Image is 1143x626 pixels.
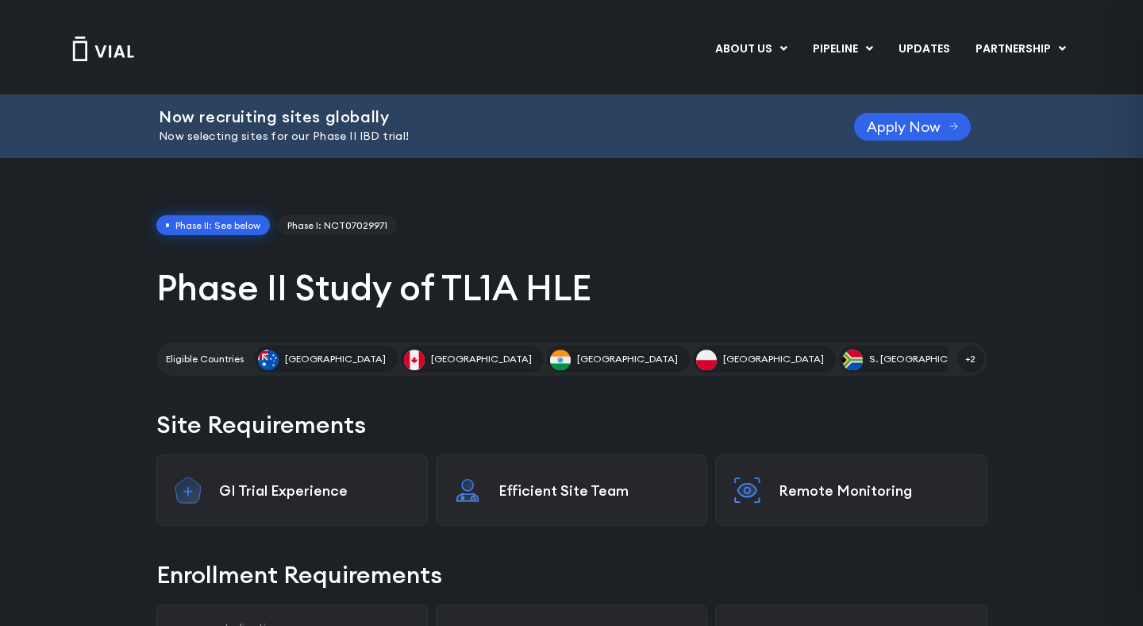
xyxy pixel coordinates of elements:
p: Remote Monitoring [779,481,971,500]
a: ABOUT USMenu Toggle [702,36,799,63]
span: [GEOGRAPHIC_DATA] [577,352,678,366]
span: [GEOGRAPHIC_DATA] [285,352,386,366]
h2: Enrollment Requirements [156,558,987,592]
a: Phase I: NCT07029971 [278,215,397,236]
span: Phase II: See below [156,215,271,236]
a: UPDATES [886,36,962,63]
img: Canada [404,350,425,370]
a: PARTNERSHIPMenu Toggle [963,36,1079,63]
h2: Site Requirements [156,408,987,442]
span: Apply Now [867,121,941,133]
h2: Eligible Countries [166,352,244,366]
a: PIPELINEMenu Toggle [800,36,885,63]
img: Vial Logo [71,37,135,61]
a: Apply Now [854,113,971,141]
span: [GEOGRAPHIC_DATA] [431,352,532,366]
p: GI Trial Experience [219,481,411,500]
p: Now selecting sites for our Phase II IBD trial! [159,128,814,145]
p: Efficient Site Team [498,481,691,500]
span: [GEOGRAPHIC_DATA] [723,352,824,366]
img: Australia [258,350,279,370]
img: S. Africa [842,350,863,370]
h2: Now recruiting sites globally [159,108,814,126]
span: S. [GEOGRAPHIC_DATA] [869,352,981,366]
h1: Phase II Study of TL1A HLE [156,265,987,311]
img: Poland [696,350,717,370]
img: India [550,350,571,370]
span: +2 [957,346,984,373]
